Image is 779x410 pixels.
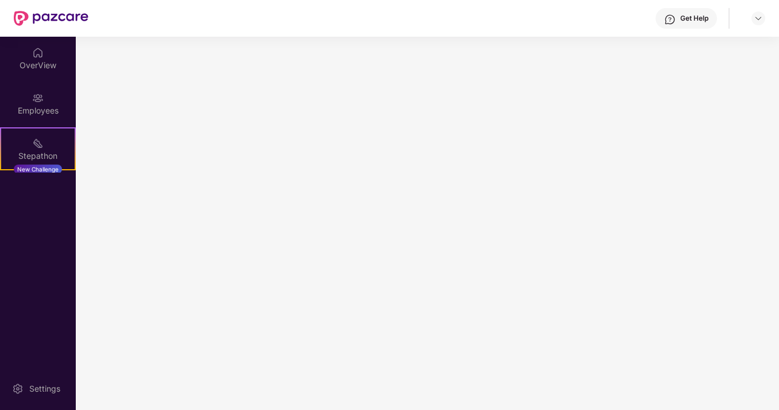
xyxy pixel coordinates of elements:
[12,383,24,395] img: svg+xml;base64,PHN2ZyBpZD0iU2V0dGluZy0yMHgyMCIgeG1sbnM9Imh0dHA6Ly93d3cudzMub3JnLzIwMDAvc3ZnIiB3aW...
[1,150,75,162] div: Stepathon
[32,47,44,58] img: svg+xml;base64,PHN2ZyBpZD0iSG9tZSIgeG1sbnM9Imh0dHA6Ly93d3cudzMub3JnLzIwMDAvc3ZnIiB3aWR0aD0iMjAiIG...
[14,11,88,26] img: New Pazcare Logo
[664,14,676,25] img: svg+xml;base64,PHN2ZyBpZD0iSGVscC0zMngzMiIgeG1sbnM9Imh0dHA6Ly93d3cudzMub3JnLzIwMDAvc3ZnIiB3aWR0aD...
[32,138,44,149] img: svg+xml;base64,PHN2ZyB4bWxucz0iaHR0cDovL3d3dy53My5vcmcvMjAwMC9zdmciIHdpZHRoPSIyMSIgaGVpZ2h0PSIyMC...
[26,383,64,395] div: Settings
[14,165,62,174] div: New Challenge
[32,92,44,104] img: svg+xml;base64,PHN2ZyBpZD0iRW1wbG95ZWVzIiB4bWxucz0iaHR0cDovL3d3dy53My5vcmcvMjAwMC9zdmciIHdpZHRoPS...
[754,14,763,23] img: svg+xml;base64,PHN2ZyBpZD0iRHJvcGRvd24tMzJ4MzIiIHhtbG5zPSJodHRwOi8vd3d3LnczLm9yZy8yMDAwL3N2ZyIgd2...
[680,14,708,23] div: Get Help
